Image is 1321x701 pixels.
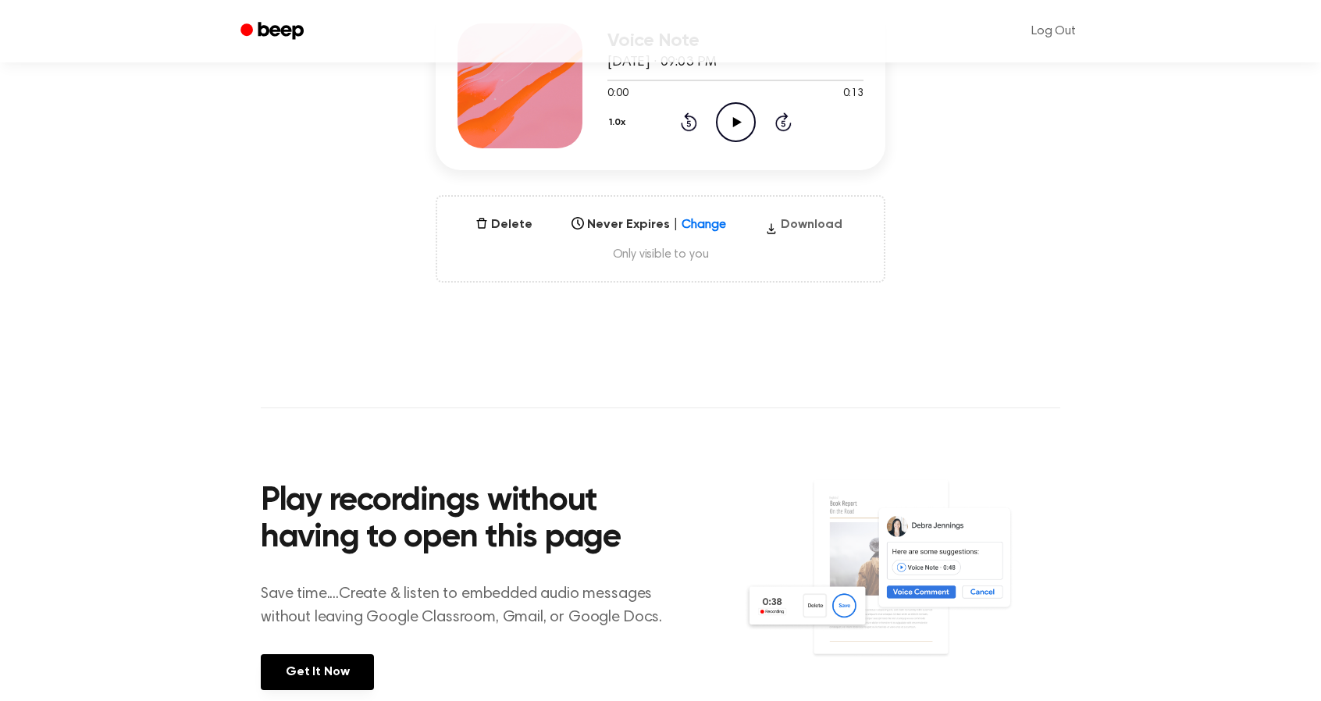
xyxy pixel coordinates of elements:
[456,247,865,262] span: Only visible to you
[607,86,628,102] span: 0:00
[261,654,374,690] a: Get It Now
[759,215,849,240] button: Download
[607,109,632,136] button: 1.0x
[843,86,863,102] span: 0:13
[230,16,318,47] a: Beep
[261,483,682,557] h2: Play recordings without having to open this page
[469,215,539,234] button: Delete
[261,582,682,629] p: Save time....Create & listen to embedded audio messages without leaving Google Classroom, Gmail, ...
[607,55,717,69] span: [DATE] · 09:03 PM
[744,479,1060,689] img: Voice Comments on Docs and Recording Widget
[1016,12,1091,50] a: Log Out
